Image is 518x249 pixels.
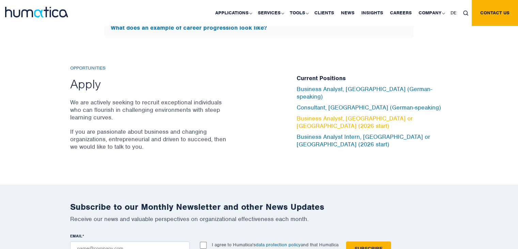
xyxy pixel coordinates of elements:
[256,242,301,248] a: data protection policy
[297,133,430,148] a: Business Analyst Intern, [GEOGRAPHIC_DATA] or [GEOGRAPHIC_DATA] (2026 start)
[200,242,207,249] input: I agree to Humatica'sdata protection policyand that Humatica may use my data to contact me via em...
[463,11,468,16] img: search_icon
[451,10,456,16] span: DE
[70,65,229,71] h6: Opportunities
[70,76,229,92] h2: Apply
[5,7,68,17] img: logo
[297,85,432,100] a: Business Analyst, [GEOGRAPHIC_DATA] (German-speaking)
[297,75,448,82] h5: Current Positions
[70,128,229,150] p: If you are passionate about business and changing organizations, entrepreneurial and driven to su...
[70,202,448,212] h2: Subscribe to our Monthly Newsletter and other News Updates
[297,115,413,130] a: Business Analyst, [GEOGRAPHIC_DATA] or [GEOGRAPHIC_DATA] (2026 start)
[111,24,408,32] h5: What does an example of career progression look like?
[70,233,82,239] span: EMAIL
[70,215,448,223] p: Receive our news and valuable perspectives on organizational effectiveness each month.
[297,104,441,111] a: Consultant, [GEOGRAPHIC_DATA] (German-speaking)
[70,99,229,121] p: We are actively seeking to recruit exceptional individuals who can flourish in challenging enviro...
